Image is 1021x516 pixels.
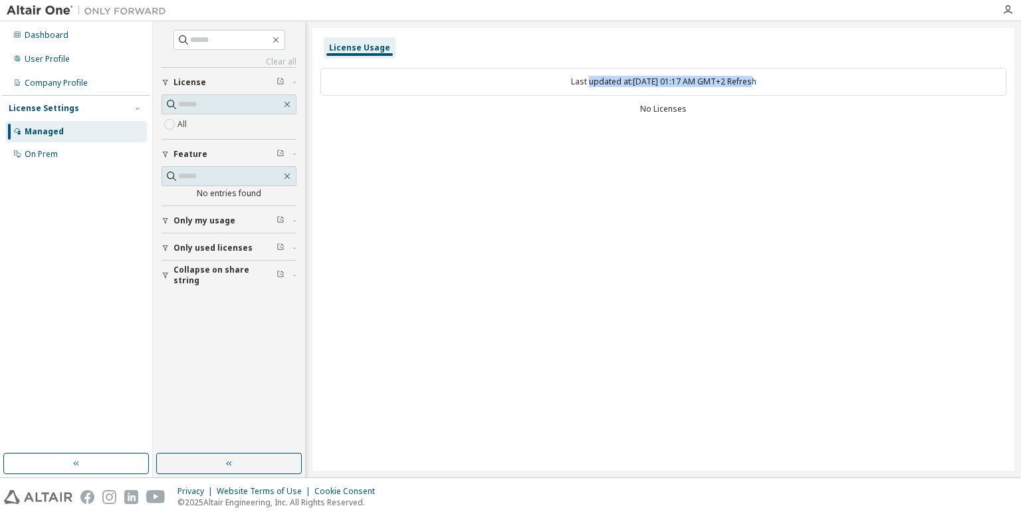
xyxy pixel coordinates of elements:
[162,140,296,169] button: Feature
[4,490,72,504] img: altair_logo.svg
[329,43,390,53] div: License Usage
[320,104,1006,114] div: No Licenses
[173,77,206,88] span: License
[124,490,138,504] img: linkedin.svg
[102,490,116,504] img: instagram.svg
[25,30,68,41] div: Dashboard
[314,486,383,497] div: Cookie Consent
[25,78,88,88] div: Company Profile
[277,215,284,226] span: Clear filter
[162,188,296,199] div: No entries found
[277,149,284,160] span: Clear filter
[177,486,217,497] div: Privacy
[173,149,207,160] span: Feature
[25,54,70,64] div: User Profile
[173,265,277,286] span: Collapse on share string
[162,233,296,263] button: Only used licenses
[7,4,173,17] img: Altair One
[277,243,284,253] span: Clear filter
[25,126,64,137] div: Managed
[146,490,166,504] img: youtube.svg
[727,76,756,87] a: Refresh
[277,77,284,88] span: Clear filter
[217,486,314,497] div: Website Terms of Use
[162,261,296,290] button: Collapse on share string
[320,68,1006,96] div: Last updated at: [DATE] 01:17 AM GMT+2
[177,497,383,508] p: © 2025 Altair Engineering, Inc. All Rights Reserved.
[25,149,58,160] div: On Prem
[80,490,94,504] img: facebook.svg
[9,103,79,114] div: License Settings
[162,68,296,97] button: License
[173,215,235,226] span: Only my usage
[162,57,296,67] a: Clear all
[277,270,284,281] span: Clear filter
[177,116,189,132] label: All
[173,243,253,253] span: Only used licenses
[162,206,296,235] button: Only my usage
